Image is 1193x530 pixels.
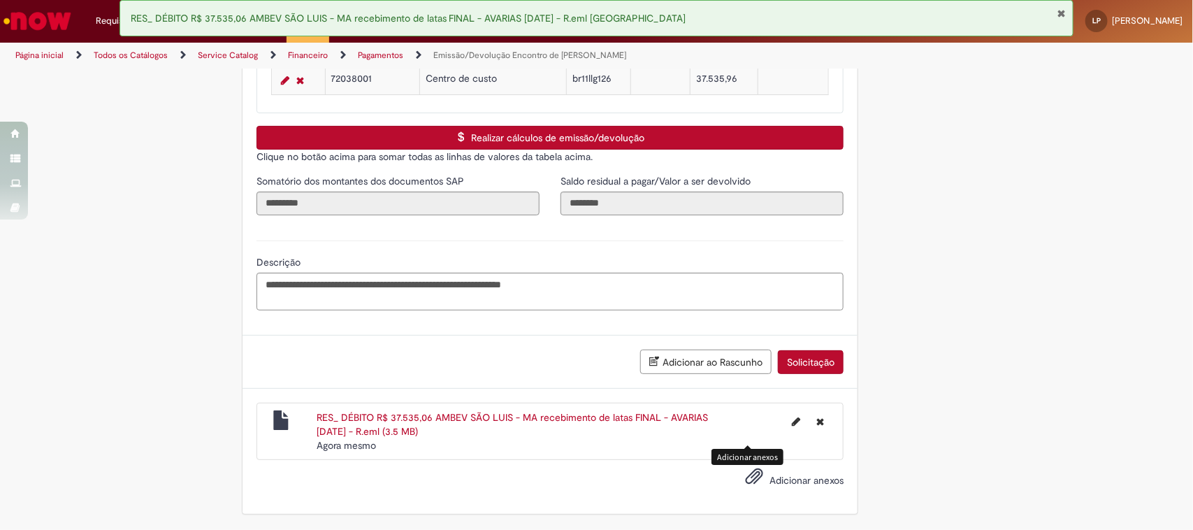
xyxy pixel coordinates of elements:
[325,66,420,94] td: 72038001
[1,7,73,35] img: ServiceNow
[317,439,376,452] span: Agora mesmo
[15,50,64,61] a: Página inicial
[640,350,772,374] button: Adicionar ao Rascunho
[561,175,753,187] span: Somente leitura - Saldo residual a pagar/Valor a ser devolvido
[1057,8,1066,19] button: Fechar Notificação
[317,411,708,438] a: RES_ DÉBITO R$ 37.535,06 AMBEV SÃO LUIS - MA recebimento de latas FINAL - AVARIAS [DATE] - R.eml ...
[561,174,753,188] label: Somente leitura - Saldo residual a pagar/Valor a ser devolvido
[1092,16,1101,25] span: LP
[808,410,832,433] button: Excluir RES_ DÉBITO R$ 37.535,06 AMBEV SÃO LUIS - MA recebimento de latas FINAL - AVARIAS JULHO 2...
[256,273,844,311] textarea: Descrição
[433,50,626,61] a: Emissão/Devolução Encontro de [PERSON_NAME]
[256,175,467,187] span: Somente leitura - Somatório dos montantes dos documentos SAP
[198,50,258,61] a: Service Catalog
[293,72,308,89] a: Remover linha 1
[131,12,686,24] span: RES_ DÉBITO R$ 37.535,06 AMBEV SÃO LUIS - MA recebimento de latas FINAL - AVARIAS [DATE] - R.eml ...
[317,439,376,452] time: 29/08/2025 13:29:24
[256,174,467,188] label: Somente leitura - Somatório dos montantes dos documentos SAP
[256,256,303,268] span: Descrição
[691,66,758,94] td: 37.535,96
[420,66,566,94] td: Centro de custo
[96,14,145,28] span: Requisições
[561,192,844,215] input: Saldo residual a pagar/Valor a ser devolvido
[94,50,168,61] a: Todos os Catálogos
[769,475,844,487] span: Adicionar anexos
[256,192,540,215] input: Somatório dos montantes dos documentos SAP
[742,464,767,496] button: Adicionar anexos
[783,410,809,433] button: Editar nome de arquivo RES_ DÉBITO R$ 37.535,06 AMBEV SÃO LUIS - MA recebimento de latas FINAL - ...
[256,150,844,164] p: Clique no botão acima para somar todas as linhas de valores da tabela acima.
[277,72,293,89] a: Editar Linha 1
[288,50,328,61] a: Financeiro
[1112,15,1183,27] span: [PERSON_NAME]
[358,50,403,61] a: Pagamentos
[566,66,631,94] td: br11llg126
[10,43,785,69] ul: Trilhas de página
[711,449,783,465] div: Adicionar anexos
[256,126,844,150] button: Realizar cálculos de emissão/devolução
[778,350,844,374] button: Solicitação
